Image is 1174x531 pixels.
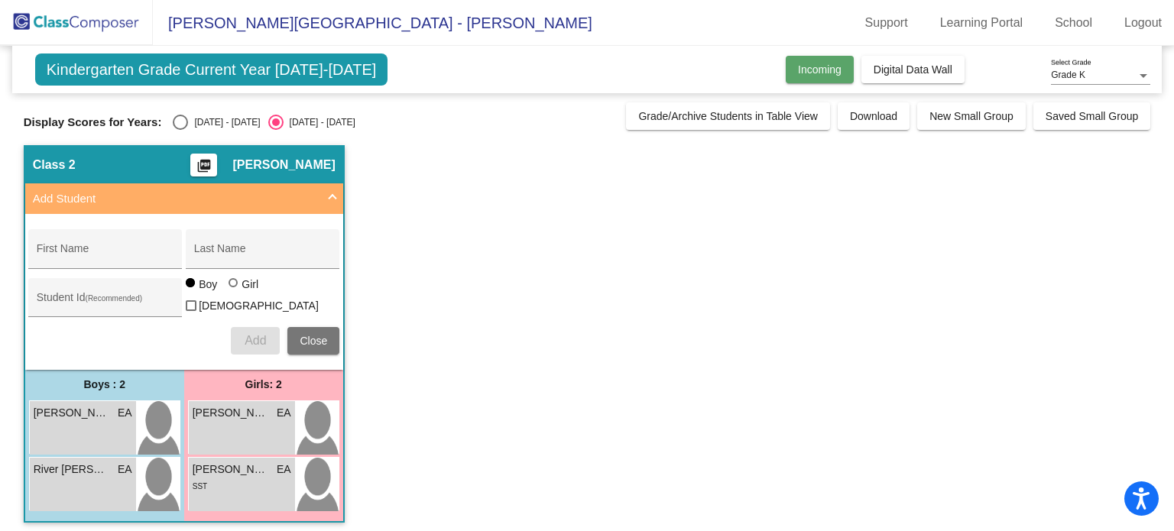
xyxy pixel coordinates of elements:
[929,110,1013,122] span: New Small Group
[24,115,162,129] span: Display Scores for Years:
[838,102,910,130] button: Download
[199,296,319,315] span: [DEMOGRAPHIC_DATA]
[1046,110,1138,122] span: Saved Small Group
[184,370,343,400] div: Girls: 2
[193,461,269,478] span: [PERSON_NAME]
[798,63,842,76] span: Incoming
[241,277,258,292] div: Girl
[232,157,335,173] span: [PERSON_NAME]
[287,327,339,355] button: Close
[284,115,355,129] div: [DATE] - [DATE]
[277,461,291,478] span: EA
[33,190,317,208] mat-panel-title: Add Student
[917,102,1026,130] button: New Small Group
[245,334,266,347] span: Add
[34,461,110,478] span: River [PERSON_NAME]
[193,482,207,491] span: SST
[850,110,897,122] span: Download
[1112,11,1174,35] a: Logout
[194,248,332,261] input: Last Name
[853,11,920,35] a: Support
[300,335,327,347] span: Close
[25,183,343,214] mat-expansion-panel-header: Add Student
[34,405,110,421] span: [PERSON_NAME]
[638,110,818,122] span: Grade/Archive Students in Table View
[786,56,854,83] button: Incoming
[188,115,260,129] div: [DATE] - [DATE]
[1051,70,1085,80] span: Grade K
[1033,102,1150,130] button: Saved Small Group
[195,158,213,180] mat-icon: picture_as_pdf
[928,11,1036,35] a: Learning Portal
[37,248,174,261] input: First Name
[25,214,343,369] div: Add Student
[190,154,217,176] button: Print Students Details
[118,405,132,421] span: EA
[626,102,830,130] button: Grade/Archive Students in Table View
[35,53,388,86] span: Kindergarten Grade Current Year [DATE]-[DATE]
[277,405,291,421] span: EA
[193,405,269,421] span: [PERSON_NAME] [PERSON_NAME]
[25,370,184,400] div: Boys : 2
[33,157,76,173] span: Class 2
[861,56,965,83] button: Digital Data Wall
[198,277,217,292] div: Boy
[173,115,355,130] mat-radio-group: Select an option
[153,11,592,35] span: [PERSON_NAME][GEOGRAPHIC_DATA] - [PERSON_NAME]
[1043,11,1104,35] a: School
[874,63,952,76] span: Digital Data Wall
[118,461,132,478] span: EA
[37,297,174,309] input: Student Id
[231,327,280,355] button: Add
